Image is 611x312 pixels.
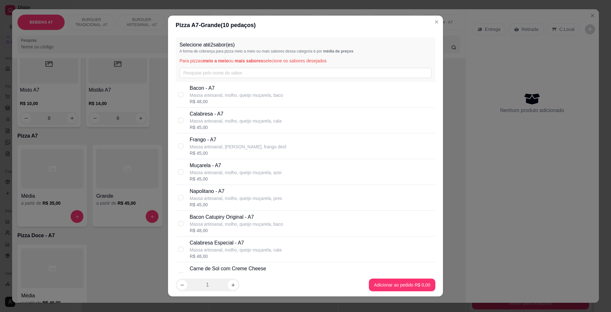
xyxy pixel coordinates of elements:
p: Calabresa - A7 [190,110,282,118]
p: Selecione até 2 sabor(es) [179,41,432,49]
div: R$ 48,00 [190,253,282,259]
p: A forma de cobrança para pizza meio a meio ou mais sabores dessa categoria é por [179,49,432,54]
div: R$ 45,00 [190,176,282,182]
div: R$ 45,00 [190,150,286,156]
p: Napolitano - A7 [190,188,282,195]
p: Para pizzas ou selecione os sabores desejados [179,58,432,64]
button: Adicionar ao pedido R$ 0,00 [369,279,435,291]
div: R$ 48,00 [190,98,283,105]
p: Massa artesanal, [PERSON_NAME], frango desf [190,144,286,150]
p: Massa artesanal, molho, queijo muçarela, baco [190,221,283,227]
p: Massa artesanal, molho, queijo muçarela, carn [190,273,282,279]
div: Pizza A7 - Grande ( 10 pedaços) [176,21,435,30]
p: Calabresa Especial - A7 [190,239,282,247]
button: Close [432,17,442,27]
span: meio a meio [203,58,228,63]
p: Muçarela - A7 [190,162,282,169]
p: Massa artesanal, molho, queijo muçarela, baco [190,92,283,98]
p: Frango - A7 [190,136,286,144]
div: R$ 48,00 [190,227,283,234]
p: Massa artesanal, molho, queijo muçarela, cala [190,247,282,253]
p: Massa artesanal, molho, queijo muçarela, pres [190,195,282,202]
p: Massa artesanal, molho, queijo muçarela, cala [190,118,282,124]
p: Bacon Catupiry Original - A7 [190,213,283,221]
div: R$ 45,00 [190,124,282,131]
p: Bacon - A7 [190,84,283,92]
button: decrease-product-quantity [177,280,187,290]
p: Carne de Sol com Creme Cheese [190,265,282,273]
input: Pesquise pelo nome do sabor [179,68,432,78]
button: increase-product-quantity [228,280,238,290]
p: Massa artesanal, molho, queijo muçarela, azei [190,169,282,176]
span: mais sabores [235,58,263,63]
p: 1 [206,281,209,289]
span: média de preços [323,49,354,53]
div: R$ 45,00 [190,202,282,208]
